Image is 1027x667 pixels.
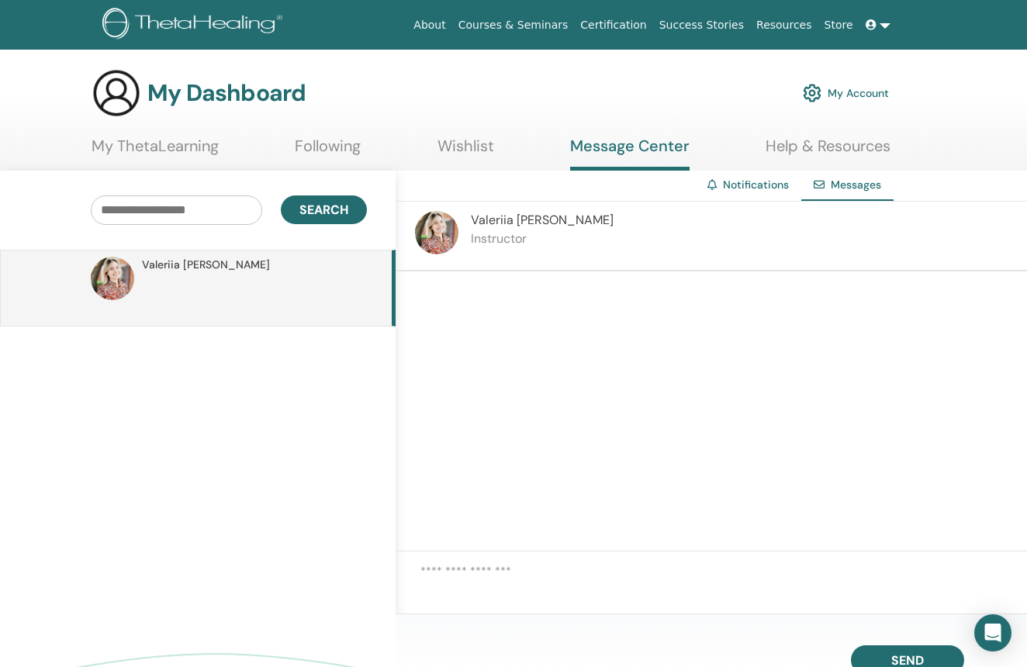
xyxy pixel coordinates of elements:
[147,79,306,107] h3: My Dashboard
[831,178,881,192] span: Messages
[92,68,141,118] img: generic-user-icon.jpg
[766,137,890,167] a: Help & Resources
[471,230,614,248] p: Instructor
[471,212,614,228] span: Valeriia [PERSON_NAME]
[437,137,494,167] a: Wishlist
[407,11,451,40] a: About
[142,257,270,273] span: Valeriia [PERSON_NAME]
[452,11,575,40] a: Courses & Seminars
[574,11,652,40] a: Certification
[295,137,361,167] a: Following
[750,11,818,40] a: Resources
[91,257,134,300] img: default.jpg
[299,202,348,218] span: Search
[653,11,750,40] a: Success Stories
[92,137,219,167] a: My ThetaLearning
[570,137,690,171] a: Message Center
[803,76,889,110] a: My Account
[803,80,821,106] img: cog.svg
[723,178,789,192] a: Notifications
[281,195,367,224] button: Search
[102,8,288,43] img: logo.png
[818,11,859,40] a: Store
[974,614,1011,651] div: Open Intercom Messenger
[415,211,458,254] img: default.jpg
